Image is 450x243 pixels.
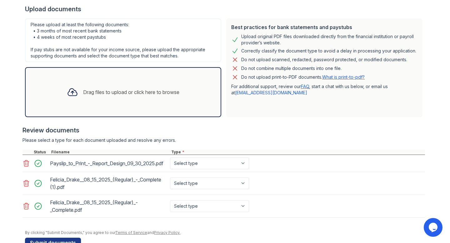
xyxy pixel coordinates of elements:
[50,175,167,192] div: Felicia_Drake__08_15_2025_(Regular)_-_Complete (1).pdf
[301,84,309,89] a: FAQ
[50,150,170,155] div: Filename
[241,65,342,72] div: Do not combine multiple documents into one file.
[322,74,365,80] a: What is print-to-pdf?
[231,23,417,31] div: Best practices for bank statements and paystubs
[83,88,179,96] div: Drag files to upload or click here to browse
[231,83,417,96] p: For additional support, review our , start a chat with us below, or email us at
[22,137,425,143] div: Please select a type for each document uploaded and resolve any errors.
[115,230,147,235] a: Terms of Service
[424,218,444,237] iframe: chat widget
[25,18,221,62] div: Please upload at least the following documents: • 3 months of most recent bank statements • 4 wee...
[241,47,416,55] div: Correctly classify the document type to avoid a delay in processing your application.
[154,230,180,235] a: Privacy Policy.
[241,56,407,63] div: Do not upload scanned, redacted, password protected, or modified documents.
[25,5,425,13] div: Upload documents
[25,230,425,235] div: By clicking "Submit Documents," you agree to our and
[170,150,425,155] div: Type
[50,158,167,168] div: Payslip_to_Print_-_Report_Design_09_30_2025.pdf
[22,126,425,135] div: Review documents
[50,197,167,215] div: Felicia_Drake__08_15_2025_(Regular)_-_Complete.pdf
[241,33,417,46] div: Upload original PDF files downloaded directly from the financial institution or payroll provider’...
[32,150,50,155] div: Status
[241,74,365,80] p: Do not upload print-to-PDF documents.
[235,90,307,95] a: [EMAIL_ADDRESS][DOMAIN_NAME]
